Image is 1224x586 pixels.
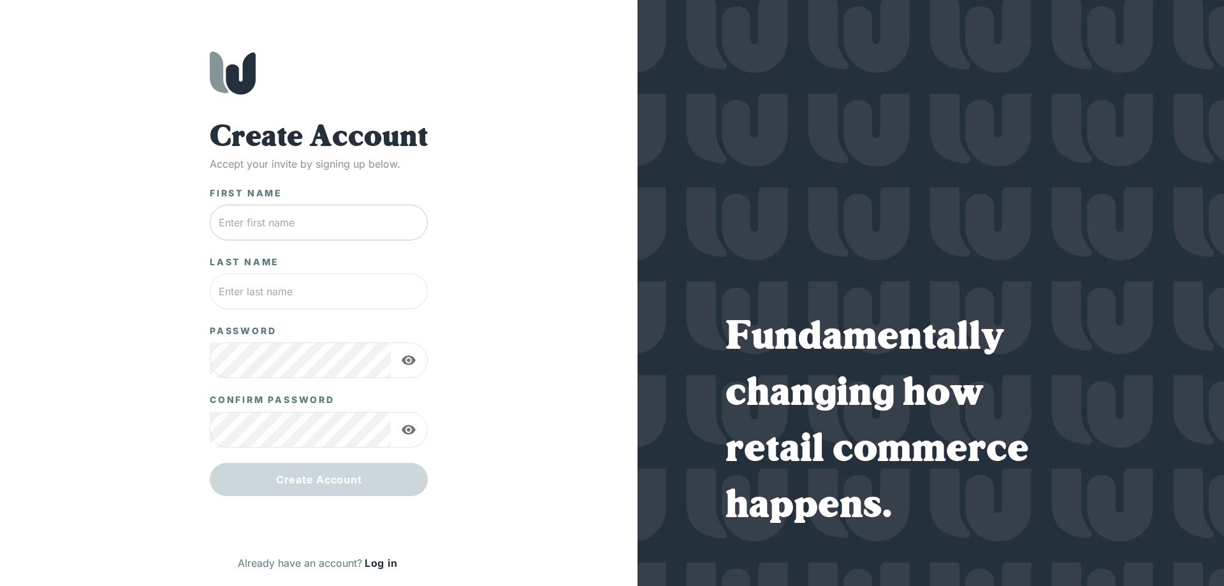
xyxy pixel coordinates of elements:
label: Last Name [210,256,279,268]
input: Enter last name [210,274,428,309]
p: Accept your invite by signing up below. [210,156,428,172]
img: Wholeshop logo [210,51,256,95]
p: Already have an account? [238,555,362,571]
h1: Fundamentally changing how retail commerce happens. [725,311,1136,535]
input: Enter first name [210,205,428,240]
label: Password [210,325,276,337]
a: Log in [362,553,400,573]
label: First Name [210,187,282,200]
label: Confirm Password [210,393,335,406]
h1: Create Account [210,121,428,156]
